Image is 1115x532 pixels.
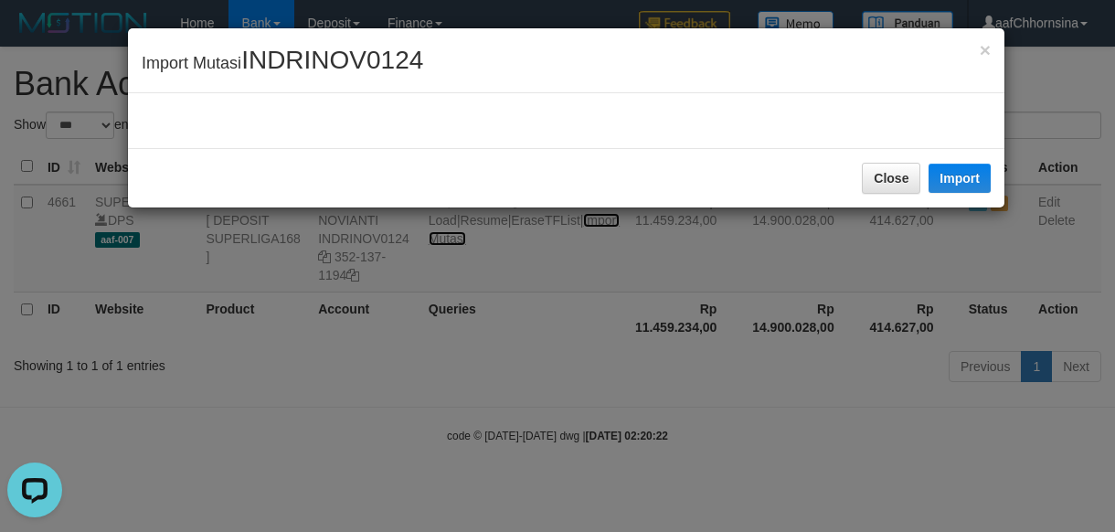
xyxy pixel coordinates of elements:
[980,39,991,60] span: ×
[929,164,991,193] button: Import
[142,54,423,72] span: Import Mutasi
[980,40,991,59] button: Close
[241,46,423,74] span: INDRINOV0124
[7,7,62,62] button: Open LiveChat chat widget
[862,163,920,194] button: Close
